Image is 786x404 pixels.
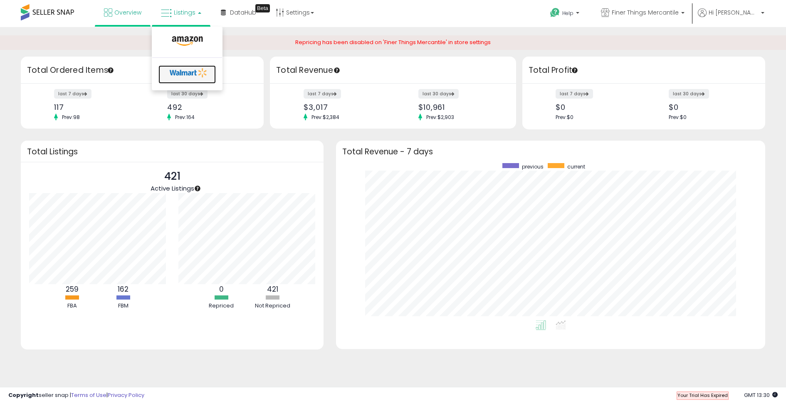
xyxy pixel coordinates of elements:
[194,185,201,192] div: Tooltip anchor
[151,184,194,193] span: Active Listings
[529,64,759,76] h3: Total Profit
[118,284,129,294] b: 162
[276,64,510,76] h3: Total Revenue
[108,391,144,399] a: Privacy Policy
[230,8,256,17] span: DataHub
[219,284,224,294] b: 0
[669,103,751,112] div: $0
[556,89,593,99] label: last 7 days
[418,89,459,99] label: last 30 days
[304,103,387,112] div: $3,017
[196,302,246,310] div: Repriced
[27,149,317,155] h3: Total Listings
[556,114,573,121] span: Prev: $0
[151,169,194,184] p: 421
[171,114,199,121] span: Prev: 164
[744,391,778,399] span: 2025-09-17 13:30 GMT
[98,302,148,310] div: FBM
[307,114,344,121] span: Prev: $2,384
[556,103,638,112] div: $0
[114,8,141,17] span: Overview
[709,8,759,17] span: Hi [PERSON_NAME]
[522,163,544,170] span: previous
[8,391,39,399] strong: Copyright
[295,38,491,46] span: Repricing has been disabled on 'Finer Things Mercantile' in store settings
[71,391,106,399] a: Terms of Use
[58,114,84,121] span: Prev: 98
[167,103,249,112] div: 492
[255,4,270,12] div: Tooltip anchor
[669,89,709,99] label: last 30 days
[612,8,679,17] span: Finer Things Mercantile
[567,163,585,170] span: current
[54,103,136,112] div: 117
[669,114,687,121] span: Prev: $0
[8,392,144,399] div: seller snap | |
[562,10,573,17] span: Help
[267,284,278,294] b: 421
[247,302,297,310] div: Not Repriced
[304,89,341,99] label: last 7 days
[27,64,257,76] h3: Total Ordered Items
[107,67,114,74] div: Tooltip anchor
[550,7,560,18] i: Get Help
[544,1,588,27] a: Help
[174,8,195,17] span: Listings
[342,149,759,155] h3: Total Revenue - 7 days
[47,302,97,310] div: FBA
[66,284,79,294] b: 259
[698,8,764,27] a: Hi [PERSON_NAME]
[422,114,458,121] span: Prev: $2,903
[167,89,208,99] label: last 30 days
[418,103,502,112] div: $10,961
[571,67,578,74] div: Tooltip anchor
[333,67,341,74] div: Tooltip anchor
[54,89,91,99] label: last 7 days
